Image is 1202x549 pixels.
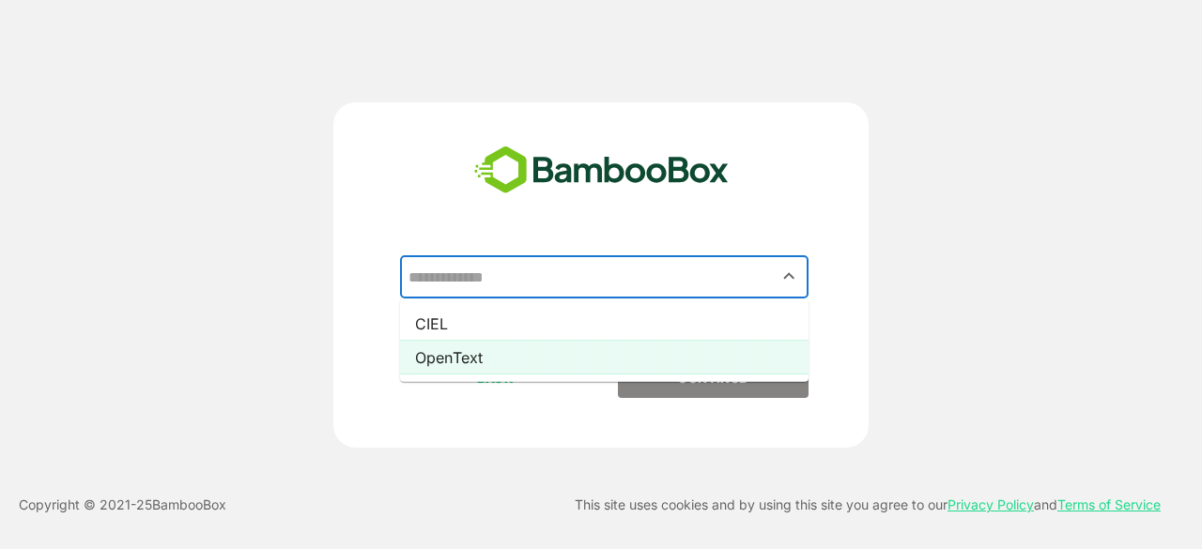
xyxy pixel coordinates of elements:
p: This site uses cookies and by using this site you agree to our and [575,494,1161,516]
button: Close [777,264,802,289]
li: OpenText [400,341,809,374]
p: Copyright © 2021- 25 BambooBox [19,494,226,516]
img: bamboobox [464,140,739,202]
a: Privacy Policy [948,496,1034,512]
a: Terms of Service [1057,496,1161,512]
li: CIEL [400,307,809,341]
